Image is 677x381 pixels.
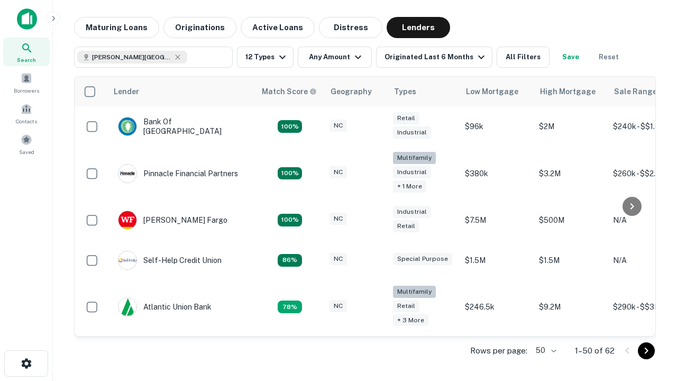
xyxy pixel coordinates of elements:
[114,85,139,98] div: Lender
[393,126,431,139] div: Industrial
[163,17,236,38] button: Originations
[17,56,36,64] span: Search
[393,286,436,298] div: Multifamily
[118,164,238,183] div: Pinnacle Financial Partners
[330,120,347,132] div: NC
[14,86,39,95] span: Borrowers
[388,77,460,106] th: Types
[16,117,37,125] span: Contacts
[624,262,677,313] iframe: Chat Widget
[460,77,534,106] th: Low Mortgage
[376,47,492,68] button: Originated Last 6 Months
[466,85,518,98] div: Low Mortgage
[385,51,488,63] div: Originated Last 6 Months
[17,8,37,30] img: capitalize-icon.png
[554,47,588,68] button: Save your search to get updates of matches that match your search criteria.
[107,77,255,106] th: Lender
[118,165,136,183] img: picture
[278,167,302,180] div: Matching Properties: 23, hasApolloMatch: undefined
[118,251,222,270] div: Self-help Credit Union
[278,301,302,313] div: Matching Properties: 10, hasApolloMatch: undefined
[324,77,388,106] th: Geography
[3,99,50,128] a: Contacts
[19,148,34,156] span: Saved
[534,77,608,106] th: High Mortgage
[614,85,657,98] div: Sale Range
[470,344,527,357] p: Rows per page:
[237,47,294,68] button: 12 Types
[592,47,626,68] button: Reset
[330,166,347,178] div: NC
[460,106,534,147] td: $96k
[387,17,450,38] button: Lenders
[534,200,608,240] td: $500M
[330,213,347,225] div: NC
[262,86,315,97] h6: Match Score
[118,211,227,230] div: [PERSON_NAME] Fargo
[92,52,171,62] span: [PERSON_NAME][GEOGRAPHIC_DATA], [GEOGRAPHIC_DATA]
[540,85,596,98] div: High Mortgage
[460,200,534,240] td: $7.5M
[262,86,317,97] div: Capitalize uses an advanced AI algorithm to match your search with the best lender. The match sco...
[393,180,426,193] div: + 1 more
[278,214,302,226] div: Matching Properties: 14, hasApolloMatch: undefined
[638,342,655,359] button: Go to next page
[394,85,416,98] div: Types
[74,17,159,38] button: Maturing Loans
[241,17,315,38] button: Active Loans
[534,106,608,147] td: $2M
[393,112,419,124] div: Retail
[330,253,347,265] div: NC
[330,300,347,312] div: NC
[393,253,452,265] div: Special Purpose
[534,240,608,280] td: $1.5M
[393,166,431,178] div: Industrial
[118,298,136,316] img: picture
[393,314,428,326] div: + 3 more
[497,47,550,68] button: All Filters
[118,117,245,136] div: Bank Of [GEOGRAPHIC_DATA]
[118,211,136,229] img: picture
[534,280,608,334] td: $9.2M
[118,117,136,135] img: picture
[3,130,50,158] a: Saved
[534,147,608,200] td: $3.2M
[278,254,302,267] div: Matching Properties: 11, hasApolloMatch: undefined
[575,344,615,357] p: 1–50 of 62
[319,17,382,38] button: Distress
[278,120,302,133] div: Matching Properties: 14, hasApolloMatch: undefined
[118,251,136,269] img: picture
[393,152,436,164] div: Multifamily
[255,77,324,106] th: Capitalize uses an advanced AI algorithm to match your search with the best lender. The match sco...
[460,147,534,200] td: $380k
[393,206,431,218] div: Industrial
[298,47,372,68] button: Any Amount
[460,280,534,334] td: $246.5k
[3,68,50,97] a: Borrowers
[393,220,419,232] div: Retail
[118,297,212,316] div: Atlantic Union Bank
[532,343,558,358] div: 50
[393,300,419,312] div: Retail
[3,38,50,66] a: Search
[331,85,372,98] div: Geography
[460,240,534,280] td: $1.5M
